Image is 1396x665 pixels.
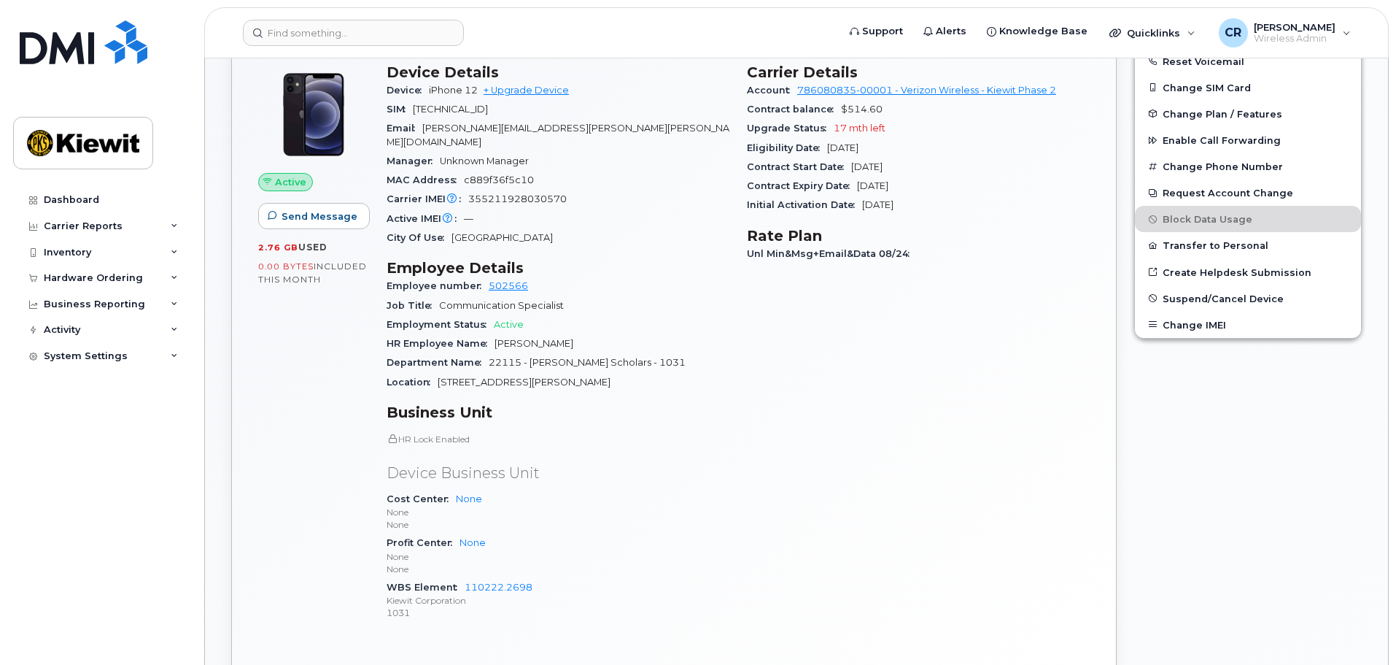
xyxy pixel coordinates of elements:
span: Initial Activation Date [747,199,862,210]
span: Carrier IMEI [387,193,468,204]
span: c889f36f5c10 [464,174,534,185]
div: Quicklinks [1099,18,1206,47]
span: Alerts [936,24,966,39]
div: Cally Rogers [1209,18,1361,47]
button: Change Plan / Features [1135,101,1361,127]
button: Change IMEI [1135,312,1361,338]
a: + Upgrade Device [484,85,569,96]
span: Active [494,319,524,330]
span: [PERSON_NAME][EMAIL_ADDRESS][PERSON_NAME][PERSON_NAME][DOMAIN_NAME] [387,123,729,147]
span: 17 mth left [834,123,885,134]
input: Find something... [243,20,464,46]
h3: Business Unit [387,404,729,421]
span: used [298,242,327,253]
span: Wireless Admin [1254,33,1335,45]
span: Profit Center [387,537,459,548]
a: Create Helpdesk Submission [1135,259,1361,285]
button: Enable Call Forwarding [1135,127,1361,153]
span: [DATE] [827,142,858,153]
span: Contract Start Date [747,161,851,172]
p: HR Lock Enabled [387,433,729,445]
a: None [456,493,482,504]
img: iPhone_12.jpg [270,71,357,158]
span: [TECHNICAL_ID] [413,104,488,115]
p: Device Business Unit [387,463,729,484]
span: Upgrade Status [747,123,834,134]
span: 355211928030570 [468,193,567,204]
iframe: Messenger Launcher [1333,601,1385,654]
span: SIM [387,104,413,115]
a: 502566 [489,280,528,291]
span: Account [747,85,797,96]
span: MAC Address [387,174,464,185]
span: iPhone 12 [429,85,478,96]
span: $514.60 [841,104,883,115]
h3: Device Details [387,64,729,81]
span: included this month [258,261,367,285]
span: Employment Status [387,319,494,330]
span: [DATE] [851,161,883,172]
span: CR [1225,24,1241,42]
span: 22115 - [PERSON_NAME] Scholars - 1031 [489,357,686,368]
span: Department Name [387,357,489,368]
span: [DATE] [857,180,888,191]
a: Alerts [913,17,977,46]
button: Reset Voicemail [1135,48,1361,74]
button: Block Data Usage [1135,206,1361,232]
button: Change SIM Card [1135,74,1361,101]
p: Kiewit Corporation [387,594,729,607]
p: None [387,518,729,531]
h3: Rate Plan [747,227,1090,245]
a: 110222.2698 [465,582,532,593]
a: Knowledge Base [977,17,1098,46]
span: Support [862,24,903,39]
p: None [387,550,729,563]
span: WBS Element [387,582,465,593]
span: Enable Call Forwarding [1163,135,1281,146]
span: Location [387,377,438,388]
span: [PERSON_NAME] [1254,21,1335,33]
span: Unknown Manager [440,155,529,166]
span: Contract Expiry Date [747,180,857,191]
p: None [387,563,729,575]
span: Manager [387,155,440,166]
a: None [459,537,486,548]
span: Employee number [387,280,489,291]
span: [STREET_ADDRESS][PERSON_NAME] [438,377,610,388]
span: Active [275,175,306,189]
span: — [464,213,473,224]
span: Change Plan / Features [1163,108,1282,119]
h3: Carrier Details [747,64,1090,81]
span: [GEOGRAPHIC_DATA] [451,232,553,243]
span: Communication Specialist [439,300,564,311]
span: Email [387,123,422,134]
span: HR Employee Name [387,338,495,349]
button: Change Phone Number [1135,153,1361,180]
span: City Of Use [387,232,451,243]
button: Request Account Change [1135,180,1361,206]
h3: Employee Details [387,259,729,277]
span: Knowledge Base [999,24,1087,39]
span: [PERSON_NAME] [495,338,573,349]
p: None [387,506,729,518]
span: Unl Min&Msg+Email&Data 08/24 [747,248,917,259]
span: 2.76 GB [258,242,298,253]
button: Suspend/Cancel Device [1135,285,1361,312]
span: [DATE] [862,199,893,210]
span: Contract balance [747,104,841,115]
span: Device [387,85,429,96]
span: Suspend/Cancel Device [1163,293,1284,304]
span: Job Title [387,300,439,311]
a: Support [839,17,913,46]
span: Cost Center [387,493,456,504]
a: 786080835-00001 - Verizon Wireless - Kiewit Phase 2 [797,85,1056,96]
span: Send Message [282,210,357,223]
button: Transfer to Personal [1135,232,1361,258]
p: 1031 [387,607,729,619]
span: Active IMEI [387,213,464,224]
span: 0.00 Bytes [258,261,314,272]
span: Quicklinks [1127,27,1180,39]
button: Send Message [258,203,370,229]
span: Eligibility Date [747,142,827,153]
